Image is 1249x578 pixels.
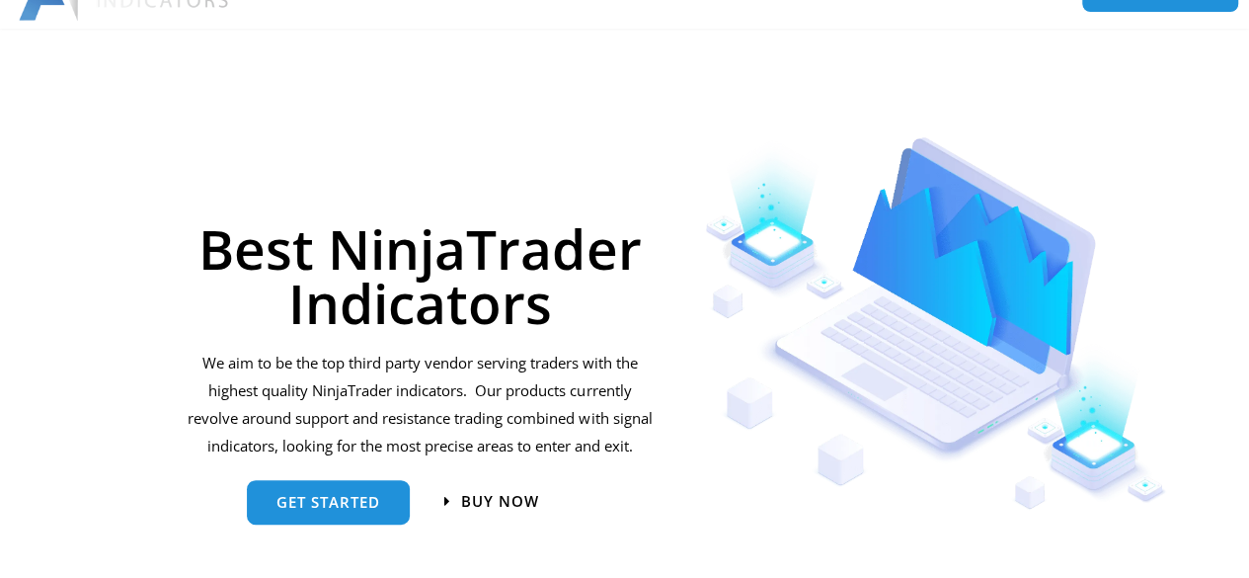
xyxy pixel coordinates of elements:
a: Buy now [444,494,539,509]
a: get started [247,480,410,525]
span: get started [276,495,380,510]
p: We aim to be the top third party vendor serving traders with the highest quality NinjaTrader indi... [183,350,658,459]
img: Indicators 1 | Affordable Indicators – NinjaTrader [705,137,1167,510]
span: Buy now [461,494,539,509]
h1: Best NinjaTrader Indicators [183,221,658,330]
